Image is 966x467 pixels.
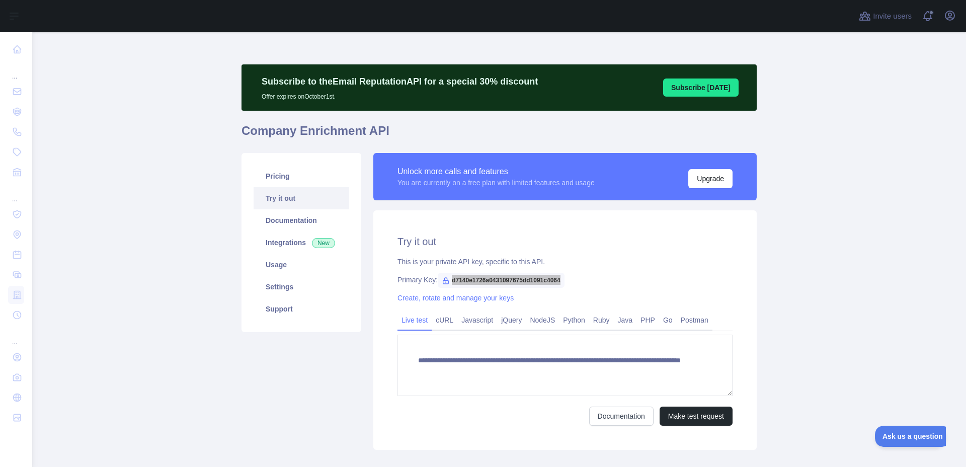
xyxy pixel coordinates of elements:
[589,407,654,426] a: Documentation
[659,312,677,328] a: Go
[457,312,497,328] a: Javascript
[262,74,538,89] p: Subscribe to the Email Reputation API for a special 30 % discount
[254,187,349,209] a: Try it out
[438,273,565,288] span: d7140e1726a0431097675dd1091c4064
[432,312,457,328] a: cURL
[497,312,526,328] a: jQuery
[677,312,712,328] a: Postman
[660,407,733,426] button: Make test request
[397,312,432,328] a: Live test
[397,294,514,302] a: Create, rotate and manage your keys
[397,166,595,178] div: Unlock more calls and features
[242,123,757,147] h1: Company Enrichment API
[873,11,912,22] span: Invite users
[254,254,349,276] a: Usage
[254,231,349,254] a: Integrations New
[8,326,24,346] div: ...
[254,276,349,298] a: Settings
[526,312,559,328] a: NodeJS
[663,79,739,97] button: Subscribe [DATE]
[8,60,24,81] div: ...
[254,165,349,187] a: Pricing
[8,183,24,203] div: ...
[397,235,733,249] h2: Try it out
[614,312,637,328] a: Java
[636,312,659,328] a: PHP
[589,312,614,328] a: Ruby
[254,298,349,320] a: Support
[397,275,733,285] div: Primary Key:
[559,312,589,328] a: Python
[857,8,914,24] button: Invite users
[875,426,946,447] iframe: Toggle Customer Support
[397,178,595,188] div: You are currently on a free plan with limited features and usage
[312,238,335,248] span: New
[397,257,733,267] div: This is your private API key, specific to this API.
[254,209,349,231] a: Documentation
[688,169,733,188] button: Upgrade
[262,89,538,101] p: Offer expires on October 1st.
